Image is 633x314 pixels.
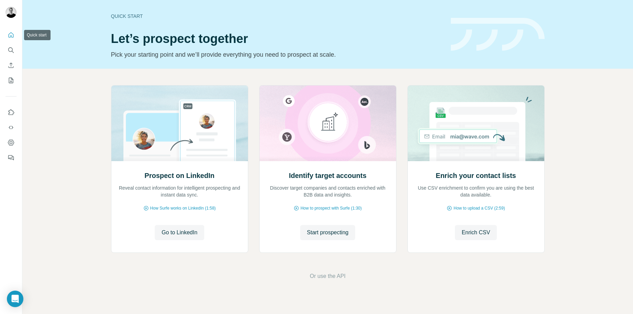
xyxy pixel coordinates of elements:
[310,272,346,280] button: Or use the API
[155,225,204,240] button: Go to LinkedIn
[6,59,17,71] button: Enrich CSV
[7,291,23,307] div: Open Intercom Messenger
[6,152,17,164] button: Feedback
[6,74,17,87] button: My lists
[6,106,17,119] button: Use Surfe on LinkedIn
[415,184,537,198] p: Use CSV enrichment to confirm you are using the best data available.
[6,44,17,56] button: Search
[451,18,545,51] img: banner
[462,228,490,237] span: Enrich CSV
[162,228,197,237] span: Go to LinkedIn
[111,13,443,20] div: Quick start
[454,205,505,211] span: How to upload a CSV (2:59)
[6,136,17,149] button: Dashboard
[259,86,396,161] img: Identify target accounts
[144,171,214,180] h2: Prospect on LinkedIn
[111,32,443,46] h1: Let’s prospect together
[111,86,248,161] img: Prospect on LinkedIn
[289,171,367,180] h2: Identify target accounts
[150,205,216,211] span: How Surfe works on LinkedIn (1:58)
[266,184,389,198] p: Discover target companies and contacts enriched with B2B data and insights.
[436,171,516,180] h2: Enrich your contact lists
[455,225,497,240] button: Enrich CSV
[6,121,17,134] button: Use Surfe API
[111,50,443,59] p: Pick your starting point and we’ll provide everything you need to prospect at scale.
[300,225,356,240] button: Start prospecting
[307,228,349,237] span: Start prospecting
[118,184,241,198] p: Reveal contact information for intelligent prospecting and instant data sync.
[301,205,362,211] span: How to prospect with Surfe (1:30)
[407,86,545,161] img: Enrich your contact lists
[6,29,17,41] button: Quick start
[6,7,17,18] img: Avatar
